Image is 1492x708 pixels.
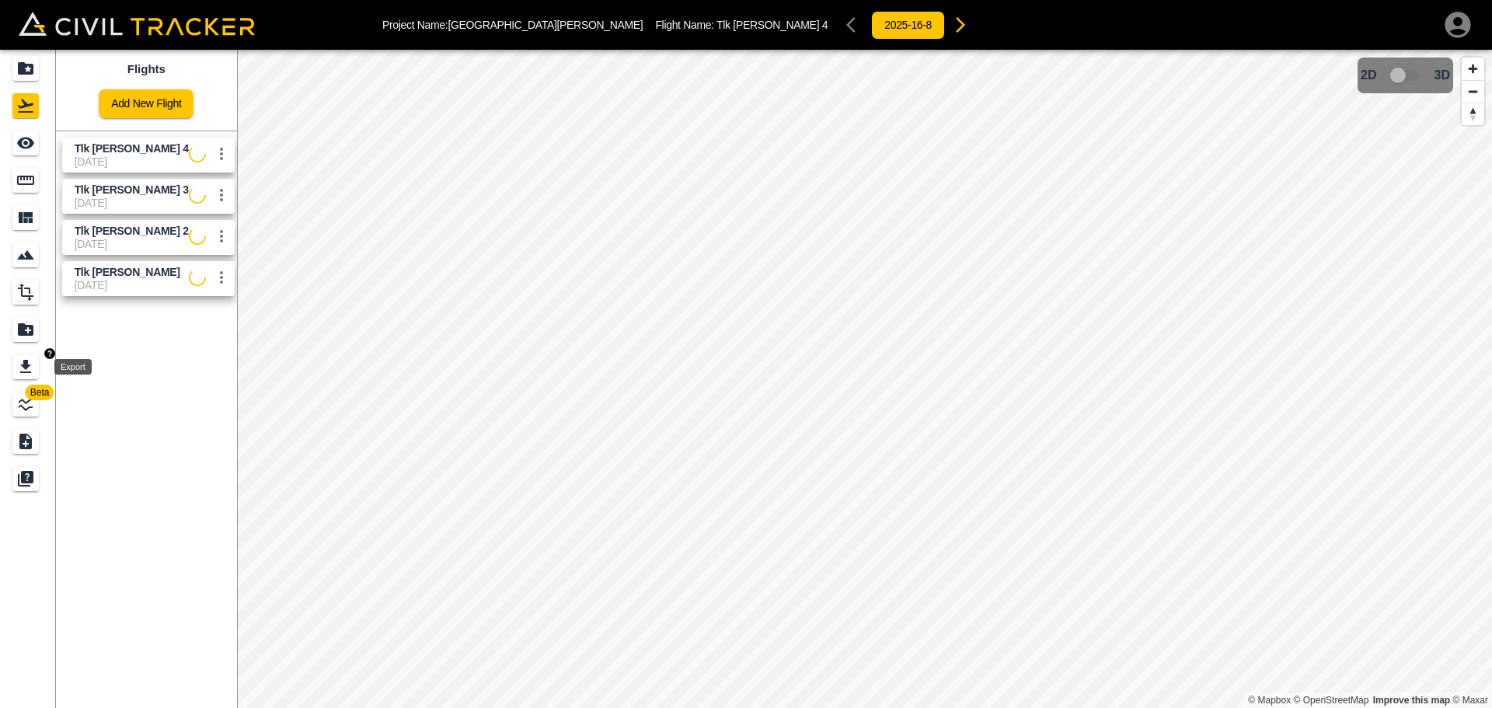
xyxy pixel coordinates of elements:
[1462,58,1484,80] button: Zoom in
[19,12,255,36] img: Civil Tracker
[1361,68,1376,82] span: 2D
[1462,80,1484,103] button: Zoom out
[54,359,92,375] div: Export
[237,50,1492,708] canvas: Map
[1383,61,1428,90] span: 3D model not uploaded yet
[1452,695,1488,706] a: Maxar
[871,11,945,40] button: 2025-16-8
[716,19,828,31] span: Tlk [PERSON_NAME] 4
[382,19,643,31] p: Project Name: [GEOGRAPHIC_DATA][PERSON_NAME]
[1434,68,1450,82] span: 3D
[1373,695,1450,706] a: Map feedback
[655,19,828,31] p: Flight Name:
[1248,695,1291,706] a: Mapbox
[1294,695,1369,706] a: OpenStreetMap
[1462,103,1484,125] button: Reset bearing to north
